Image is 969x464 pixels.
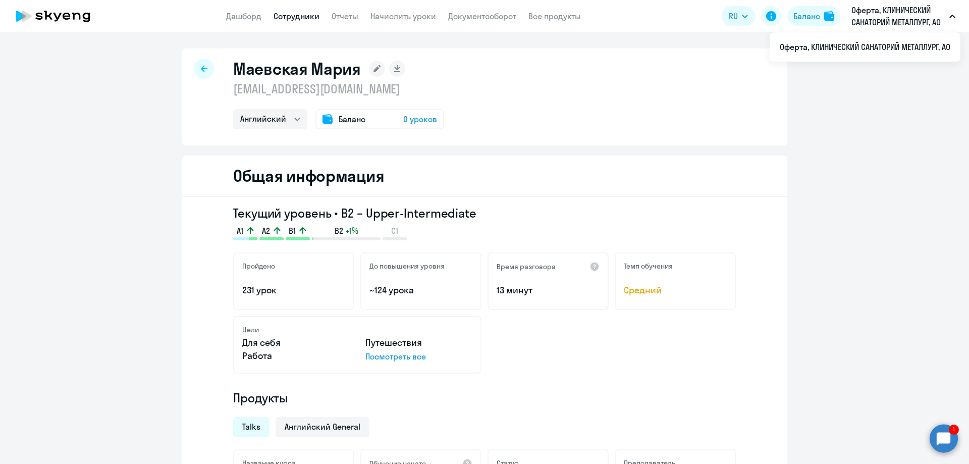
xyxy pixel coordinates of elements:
[391,225,398,236] span: C1
[624,284,727,297] span: Средний
[242,262,275,271] h5: Пройдено
[370,11,436,21] a: Начислить уроки
[226,11,261,21] a: Дашборд
[335,225,343,236] span: B2
[233,205,736,221] h3: Текущий уровень • B2 – Upper-Intermediate
[332,11,358,21] a: Отчеты
[365,350,472,363] p: Посмотреть все
[770,32,960,62] ul: RU
[722,6,755,26] button: RU
[274,11,319,21] a: Сотрудники
[233,390,736,406] h4: Продукты
[285,421,360,432] span: Английский General
[369,284,472,297] p: ~124 урока
[793,10,820,22] div: Баланс
[233,81,444,97] p: [EMAIL_ADDRESS][DOMAIN_NAME]
[369,262,445,271] h5: До повышения уровня
[851,4,945,28] p: Оферта, КЛИНИЧЕСКИЙ САНАТОРИЙ МЕТАЛЛУРГ, АО
[497,284,600,297] p: 13 минут
[339,113,365,125] span: Баланс
[289,225,296,236] span: B1
[787,6,840,26] button: Балансbalance
[233,166,384,186] h2: Общая информация
[846,4,960,28] button: Оферта, КЛИНИЧЕСКИЙ САНАТОРИЙ МЕТАЛЛУРГ, АО
[262,225,270,236] span: A2
[237,225,243,236] span: A1
[242,284,345,297] p: 231 урок
[624,262,673,271] h5: Темп обучения
[242,336,349,349] p: Для себя
[365,336,472,349] p: Путешествия
[528,11,581,21] a: Все продукты
[448,11,516,21] a: Документооборот
[242,421,260,432] span: Talks
[403,113,437,125] span: 0 уроков
[824,11,834,21] img: balance
[242,325,259,334] h5: Цели
[345,225,358,236] span: +1%
[729,10,738,22] span: RU
[242,349,349,363] p: Работа
[233,59,361,79] h1: Маевская Мария
[497,262,556,271] h5: Время разговора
